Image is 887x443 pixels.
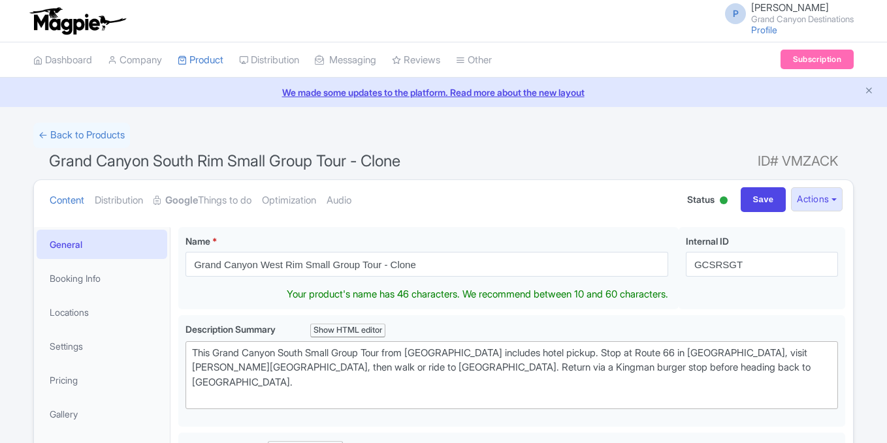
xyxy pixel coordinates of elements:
[165,193,198,208] strong: Google
[239,42,299,78] a: Distribution
[37,331,167,361] a: Settings
[185,324,278,335] span: Description Summary
[37,399,167,429] a: Gallery
[310,324,385,337] div: Show HTML editor
[185,236,210,247] span: Name
[751,15,854,23] small: Grand Canyon Destinations
[37,230,167,259] a: General
[456,42,492,78] a: Other
[717,191,730,211] div: Active
[8,85,879,99] a: We made some updates to the platform. Read more about the new layout
[781,50,854,69] a: Subscription
[178,42,223,78] a: Product
[37,298,167,327] a: Locations
[33,42,92,78] a: Dashboard
[751,1,829,14] span: [PERSON_NAME]
[686,236,729,247] span: Internal ID
[717,3,854,23] a: P [PERSON_NAME] Grand Canyon Destinations
[327,180,351,221] a: Audio
[50,180,84,221] a: Content
[864,84,874,99] button: Close announcement
[758,148,838,174] span: ID# VMZACK
[725,3,746,24] span: P
[27,7,128,35] img: logo-ab69f6fb50320c5b225c76a69d11143b.png
[153,180,251,221] a: GoogleThings to do
[392,42,440,78] a: Reviews
[741,187,786,212] input: Save
[287,287,668,302] div: Your product's name has 46 characters. We recommend between 10 and 60 characters.
[95,180,143,221] a: Distribution
[37,264,167,293] a: Booking Info
[262,180,316,221] a: Optimization
[108,42,162,78] a: Company
[687,192,715,206] span: Status
[37,365,167,395] a: Pricing
[751,24,777,35] a: Profile
[192,346,831,405] div: This Grand Canyon South Small Group Tour from [GEOGRAPHIC_DATA] includes hotel pickup. Stop at Ro...
[791,187,843,211] button: Actions
[33,123,130,148] a: ← Back to Products
[49,151,400,170] span: Grand Canyon South Rim Small Group Tour - Clone
[315,42,376,78] a: Messaging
